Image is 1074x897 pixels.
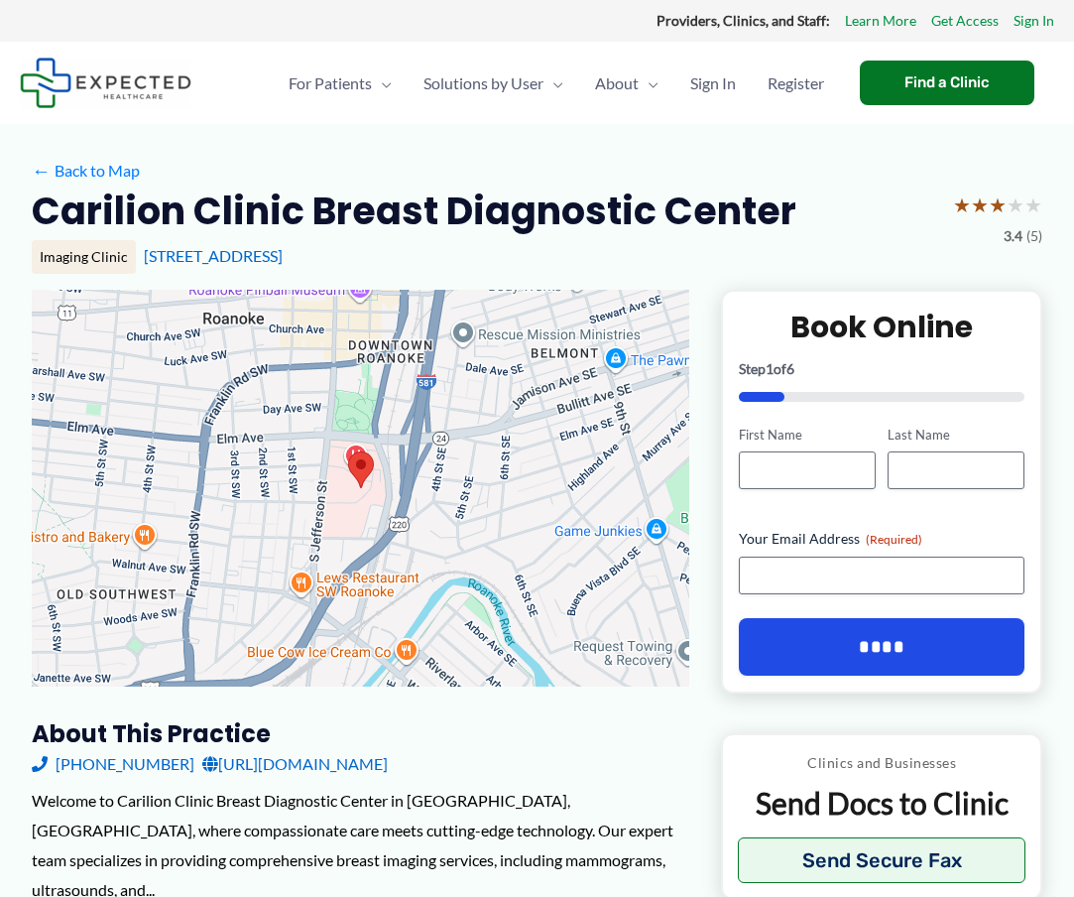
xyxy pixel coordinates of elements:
[1026,223,1042,249] span: (5)
[1014,8,1054,34] a: Sign In
[931,8,999,34] a: Get Access
[738,784,1025,823] p: Send Docs to Clinic
[372,49,392,118] span: Menu Toggle
[32,187,796,235] h2: Carilion Clinic Breast Diagnostic Center
[752,49,840,118] a: Register
[1004,223,1022,249] span: 3.4
[273,49,408,118] a: For PatientsMenu Toggle
[866,532,922,547] span: (Required)
[953,187,971,223] span: ★
[674,49,752,118] a: Sign In
[860,61,1034,105] a: Find a Clinic
[32,240,136,274] div: Imaging Clinic
[739,426,876,445] label: First Name
[32,156,140,186] a: ←Back to Map
[739,308,1024,346] h2: Book Online
[738,837,1025,883] button: Send Secure Fax
[739,529,1024,549] label: Your Email Address
[423,49,543,118] span: Solutions by User
[144,246,283,265] a: [STREET_ADDRESS]
[690,49,736,118] span: Sign In
[273,49,840,118] nav: Primary Site Navigation
[888,426,1024,445] label: Last Name
[971,187,989,223] span: ★
[1024,187,1042,223] span: ★
[543,49,563,118] span: Menu Toggle
[738,750,1025,776] p: Clinics and Businesses
[32,749,194,779] a: [PHONE_NUMBER]
[579,49,674,118] a: AboutMenu Toggle
[32,718,689,749] h3: About this practice
[739,362,1024,376] p: Step of
[202,749,388,779] a: [URL][DOMAIN_NAME]
[20,58,191,108] img: Expected Healthcare Logo - side, dark font, small
[408,49,579,118] a: Solutions by UserMenu Toggle
[639,49,658,118] span: Menu Toggle
[1007,187,1024,223] span: ★
[32,161,51,180] span: ←
[595,49,639,118] span: About
[289,49,372,118] span: For Patients
[845,8,916,34] a: Learn More
[989,187,1007,223] span: ★
[768,49,824,118] span: Register
[786,360,794,377] span: 6
[766,360,774,377] span: 1
[656,12,830,29] strong: Providers, Clinics, and Staff:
